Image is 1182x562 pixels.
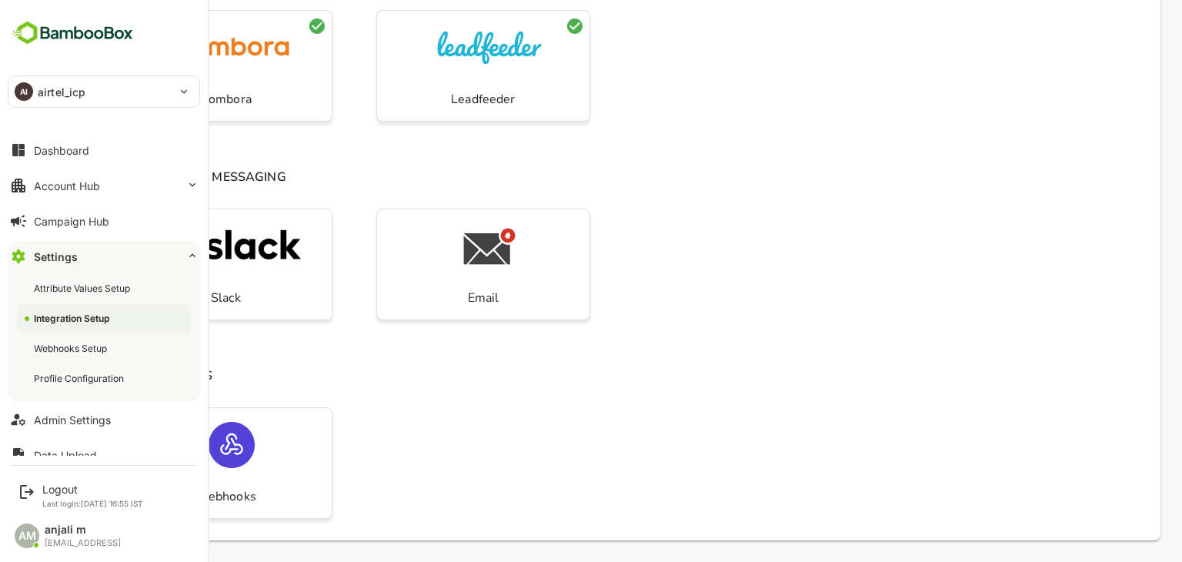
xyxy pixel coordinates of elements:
div: AI [15,82,33,101]
div: Integration Setup [34,312,112,325]
button: logo not loaded... [329,17,542,82]
div: AM [15,524,39,548]
div: Attribute Values Setup [34,282,133,295]
button: Admin Settings [8,404,200,435]
button: Settings [8,241,200,272]
img: logo not loaded... [109,216,247,277]
div: Data Upload [34,449,97,462]
p: Slack [157,289,187,307]
img: logo not loaded... [366,17,505,79]
div: anjali m [45,524,121,537]
p: Bombora [146,90,198,109]
p: Leadfeeder [397,90,461,109]
h4: DEVELOPERS & APIS [22,359,1107,385]
div: Webhooks Setup [34,342,110,355]
button: Dashboard [8,135,200,166]
button: Campaign Hub [8,206,200,236]
img: logo not loaded... [109,17,247,79]
div: Logout [42,483,143,496]
p: airtel_icp [38,84,85,100]
p: Webhooks [142,487,202,506]
div: Profile Configuration [34,372,127,385]
button: logo not loaded... [72,216,284,281]
button: logo not loaded... [72,414,284,480]
button: logo not loaded... [329,216,542,281]
button: Account Hub [8,170,200,201]
p: Email [414,289,446,307]
img: logo not loaded... [405,216,466,277]
div: Settings [34,250,78,263]
div: Dashboard [34,144,89,157]
div: Campaign Hub [34,215,109,228]
img: BambooboxFullLogoMark.5f36c76dfaba33ec1ec1367b70bb1252.svg [8,18,138,48]
h4: COLLABORATION & MESSAGING [22,160,1107,186]
div: Admin Settings [34,413,111,427]
p: Last login: [DATE] 16:55 IST [42,499,143,508]
button: logo not loaded... [72,17,284,82]
button: Data Upload [8,440,200,470]
div: AIairtel_icp [8,76,199,107]
div: [EMAIL_ADDRESS] [45,538,121,548]
img: logo not loaded... [147,414,209,476]
div: Account Hub [34,179,100,192]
